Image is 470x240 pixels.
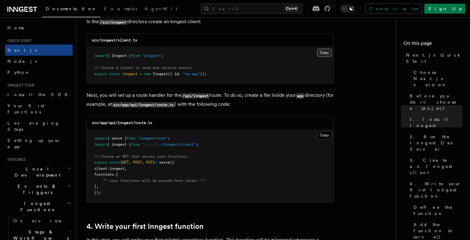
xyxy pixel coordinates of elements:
[94,166,107,171] span: client
[100,2,141,17] a: Examples
[142,54,161,58] span: "inngest"
[5,183,67,195] span: Events & Triggers
[87,17,334,26] p: In the directory create an Inngest client:
[131,142,140,147] span: from
[413,221,463,240] span: Add the function to serve()
[200,72,207,76] span: });
[317,49,332,57] button: Copy
[5,45,73,56] a: Next.js
[7,59,37,64] span: Node.js
[413,204,463,216] span: Define the function
[87,222,204,231] a: 4. Write your first Inngest function
[92,121,152,125] code: src/app/api/inngest/route.ts
[5,67,73,78] a: Python
[92,38,137,42] code: src/inngest/client.ts
[107,136,127,140] span: { serve }
[285,6,299,12] kbd: Ctrl+K
[94,136,107,140] span: import
[104,6,137,11] span: Examples
[5,163,73,181] button: Local Development
[5,198,73,215] button: Inngest Functions
[5,118,73,135] a: Leveraging Steps
[13,218,77,223] span: Overview
[131,54,140,58] span: from
[7,103,44,114] span: Your first Functions
[407,114,463,131] a: 1. Install Inngest
[138,136,168,140] span: "inngest/next"
[5,83,35,88] span: Inngest tour
[42,2,100,17] a: Documentation
[94,160,107,165] span: export
[7,121,60,132] span: Leveraging Steps
[201,4,302,14] button: Search...Ctrl+K
[146,160,153,165] span: PUT
[94,154,187,159] span: // Create an API that serves zero functions
[129,160,131,165] span: ,
[5,38,32,43] span: Quick start
[317,131,332,139] button: Copy
[5,100,73,118] a: Your first Functions
[99,19,127,25] code: /src/inngest
[94,72,107,76] span: export
[122,160,129,165] span: GET
[410,157,463,176] span: 3. Create an Inngest client
[404,49,463,67] a: Next.js Quick Start
[406,52,463,64] span: Next.js Quick Start
[5,200,67,213] span: Inngest Functions
[170,160,174,165] span: ({
[410,181,463,199] span: 4. Write your first Inngest function
[94,172,114,177] span: functions
[145,6,177,11] span: AgentKit
[153,160,155,165] span: }
[7,25,25,31] span: Home
[5,56,73,67] a: Node.js
[11,215,73,226] a: Overview
[410,134,463,152] span: 2. Run the Inngest Dev Server
[296,93,304,98] code: app
[144,72,150,76] span: new
[424,4,465,14] a: Sign Up
[340,5,355,12] button: Toggle dark mode
[410,93,463,111] span: Before you start: choose a project
[103,178,205,183] span: /* your functions will be passed here later! */
[155,160,157,165] span: =
[142,160,144,165] span: ,
[122,72,138,76] span: inngest
[161,54,163,58] span: ;
[404,40,463,49] h4: On this page
[141,2,181,17] a: AgentKit
[109,166,125,171] span: inngest
[7,92,71,97] span: Install the SDK
[5,135,73,152] a: Setting up your app
[142,142,196,147] span: "../../../inngest/client"
[407,90,463,114] a: Before you start: choose a project
[179,72,181,76] span: :
[94,54,107,58] span: import
[159,160,170,165] span: serve
[94,184,96,189] span: ]
[87,91,334,109] p: Next, you will set up a route handler for the route. To do so, create a file inside your director...
[181,93,210,98] code: /api/inngest
[127,136,135,140] span: from
[114,172,116,177] span: :
[411,202,463,219] a: Define the function
[140,72,142,76] span: =
[410,116,463,129] span: 1. Install Inngest
[5,157,26,162] span: Features
[125,166,127,171] span: ,
[411,67,463,90] a: Choose Next.js version
[5,22,73,33] a: Home
[109,72,120,76] span: const
[96,184,99,189] span: ,
[153,72,168,76] span: Inngest
[407,131,463,155] a: 2. Run the Inngest Dev Server
[112,102,175,107] code: src/app/api/inngest/route.ts
[5,166,67,178] span: Local Development
[46,6,97,11] span: Documentation
[7,48,37,53] span: Next.js
[5,89,73,100] a: Install the SDK
[5,181,73,198] button: Events & Triggers
[133,160,142,165] span: POST
[168,136,170,140] span: ;
[94,66,192,70] span: // Create a client to send and receive events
